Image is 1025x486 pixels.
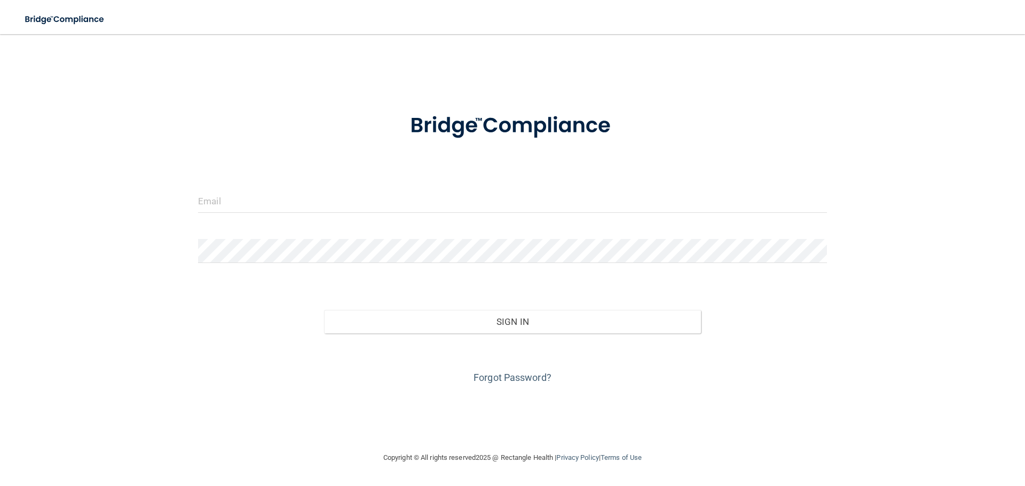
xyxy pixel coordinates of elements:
[474,372,551,383] a: Forgot Password?
[16,9,114,30] img: bridge_compliance_login_screen.278c3ca4.svg
[388,98,637,154] img: bridge_compliance_login_screen.278c3ca4.svg
[601,453,642,461] a: Terms of Use
[556,453,598,461] a: Privacy Policy
[324,310,701,333] button: Sign In
[198,189,827,213] input: Email
[318,441,707,475] div: Copyright © All rights reserved 2025 @ Rectangle Health | |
